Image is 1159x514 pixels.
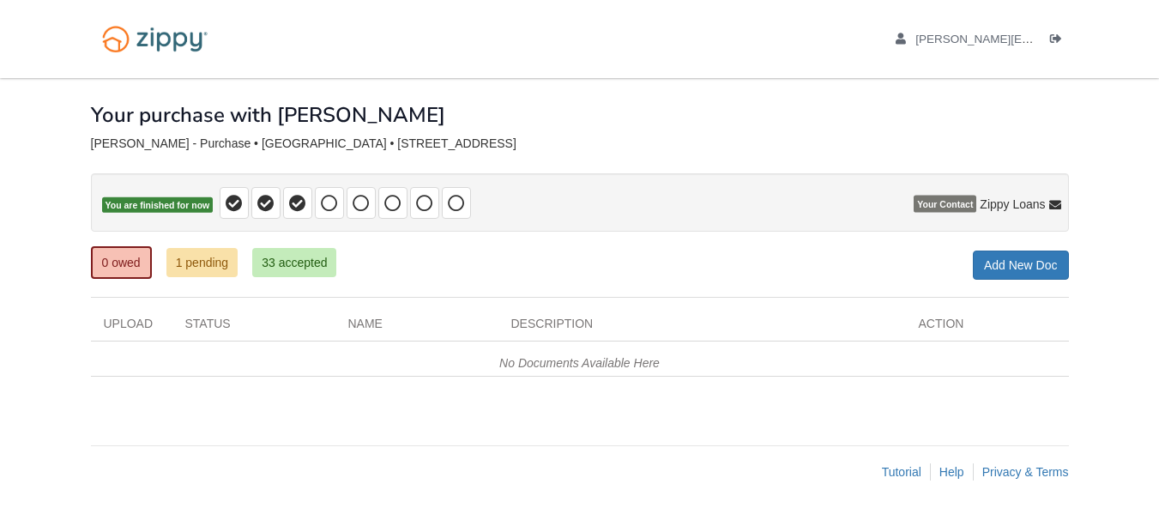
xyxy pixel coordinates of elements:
[973,251,1069,280] a: Add New Doc
[91,315,172,341] div: Upload
[91,246,152,279] a: 0 owed
[166,248,238,277] a: 1 pending
[1050,33,1069,50] a: Log out
[982,465,1069,479] a: Privacy & Terms
[882,465,921,479] a: Tutorial
[102,197,214,214] span: You are finished for now
[252,248,336,277] a: 33 accepted
[335,315,498,341] div: Name
[172,315,335,341] div: Status
[939,465,964,479] a: Help
[499,356,660,370] em: No Documents Available Here
[906,315,1069,341] div: Action
[91,104,445,126] h1: Your purchase with [PERSON_NAME]
[914,196,976,213] span: Your Contact
[91,136,1069,151] div: [PERSON_NAME] - Purchase • [GEOGRAPHIC_DATA] • [STREET_ADDRESS]
[980,196,1045,213] span: Zippy Loans
[498,315,906,341] div: Description
[91,17,219,61] img: Logo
